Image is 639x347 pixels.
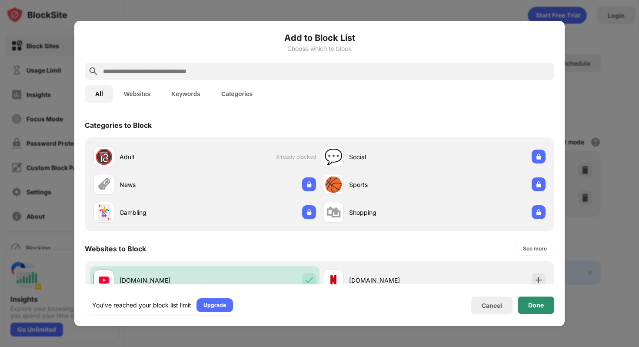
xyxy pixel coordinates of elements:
div: 🛍 [326,204,341,221]
button: Websites [113,85,161,103]
div: 🃏 [95,204,113,221]
div: [DOMAIN_NAME] [349,276,434,285]
button: Keywords [161,85,211,103]
img: favicons [328,275,339,285]
div: Websites to Block [85,244,146,253]
div: 🏀 [324,176,343,194]
div: Gambling [120,208,205,217]
div: 🔞 [95,148,113,166]
div: Social [349,152,434,161]
div: Upgrade [203,301,226,310]
div: Cancel [482,302,502,309]
div: News [120,180,205,189]
img: search.svg [88,66,99,77]
div: Shopping [349,208,434,217]
button: All [85,85,113,103]
div: Done [528,302,544,309]
button: Categories [211,85,263,103]
div: Categories to Block [85,121,152,130]
div: 💬 [324,148,343,166]
div: 🗞 [97,176,111,194]
div: Adult [120,152,205,161]
div: Sports [349,180,434,189]
span: Already blocked [276,153,316,160]
img: favicons [99,275,109,285]
h6: Add to Block List [85,31,554,44]
div: [DOMAIN_NAME] [120,276,205,285]
div: You’ve reached your block list limit [92,301,191,310]
div: See more [523,244,547,253]
div: Choose which to block [85,45,554,52]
